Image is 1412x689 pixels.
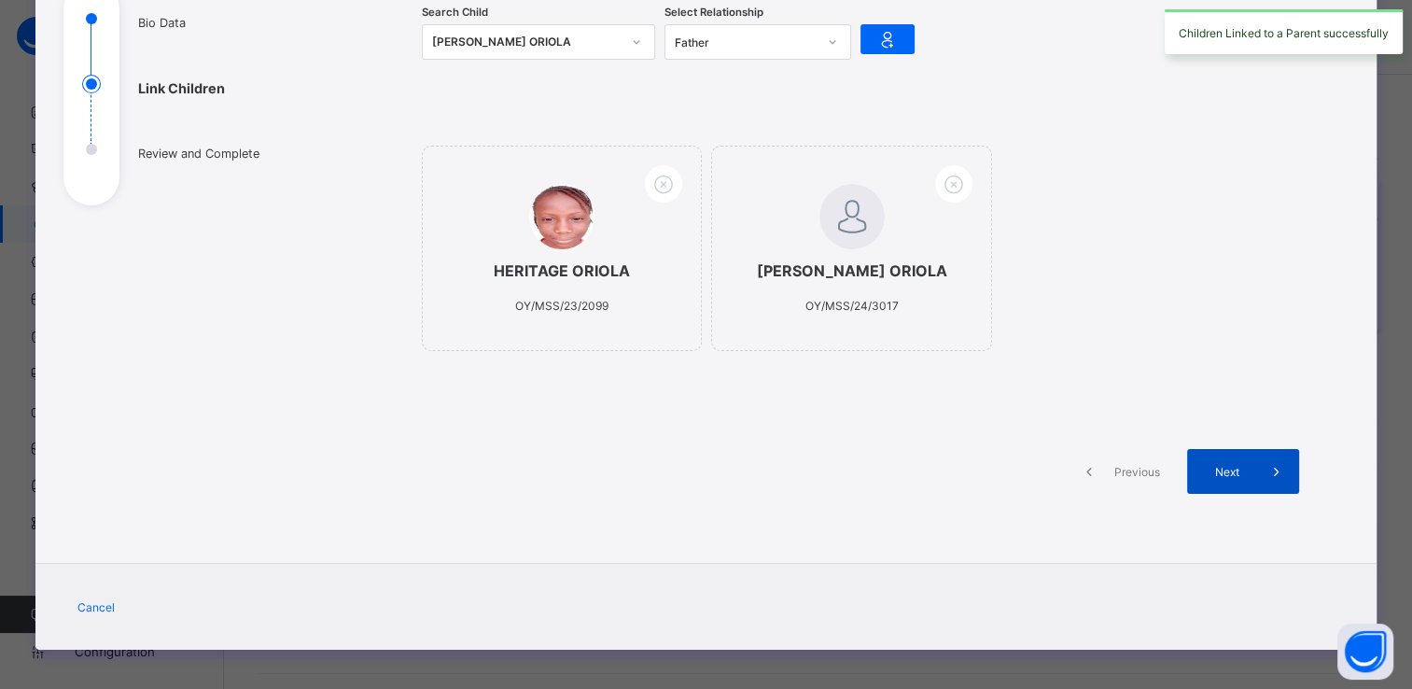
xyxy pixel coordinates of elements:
div: Father [675,35,817,49]
span: Search Child [422,6,488,19]
span: Select Relationship [664,6,763,19]
span: HERITAGE ORIOLA [460,261,664,280]
img: default.svg [819,184,885,249]
div: Children Linked to a Parent successfully [1165,9,1403,54]
div: [PERSON_NAME] ORIOLA [432,33,621,51]
span: Cancel [77,600,115,614]
span: Previous [1111,465,1163,479]
span: Next [1201,465,1254,479]
img: OY_MSS_23_2099.png [529,184,594,249]
span: OY/MSS/24/3017 [805,299,899,313]
span: OY/MSS/23/2099 [515,299,608,313]
span: [PERSON_NAME] ORIOLA [749,261,954,280]
button: Open asap [1337,624,1393,680]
